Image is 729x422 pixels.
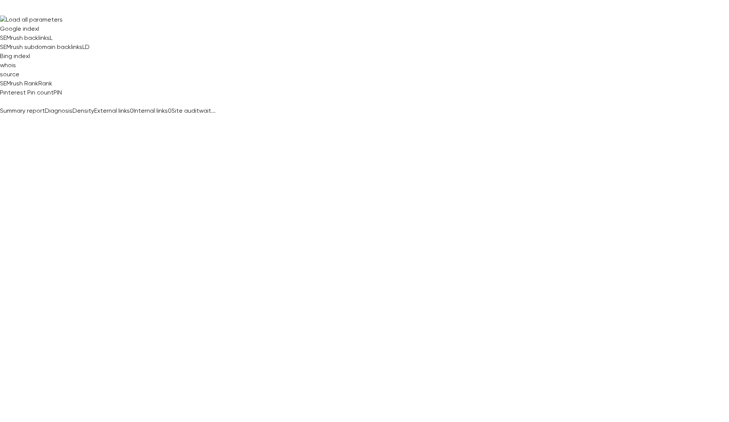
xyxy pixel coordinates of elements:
[6,16,63,23] span: Load all parameters
[94,107,130,114] span: External links
[134,107,168,114] span: Internal links
[172,107,199,114] span: Site audit
[168,107,172,114] span: 0
[199,107,216,114] span: wait...
[130,107,134,114] span: 0
[82,43,90,50] span: LD
[38,25,39,32] span: I
[45,107,73,114] span: Diagnosis
[29,52,30,60] span: I
[54,89,62,96] span: PIN
[50,34,52,41] span: L
[38,80,52,87] span: Rank
[73,107,94,114] span: Density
